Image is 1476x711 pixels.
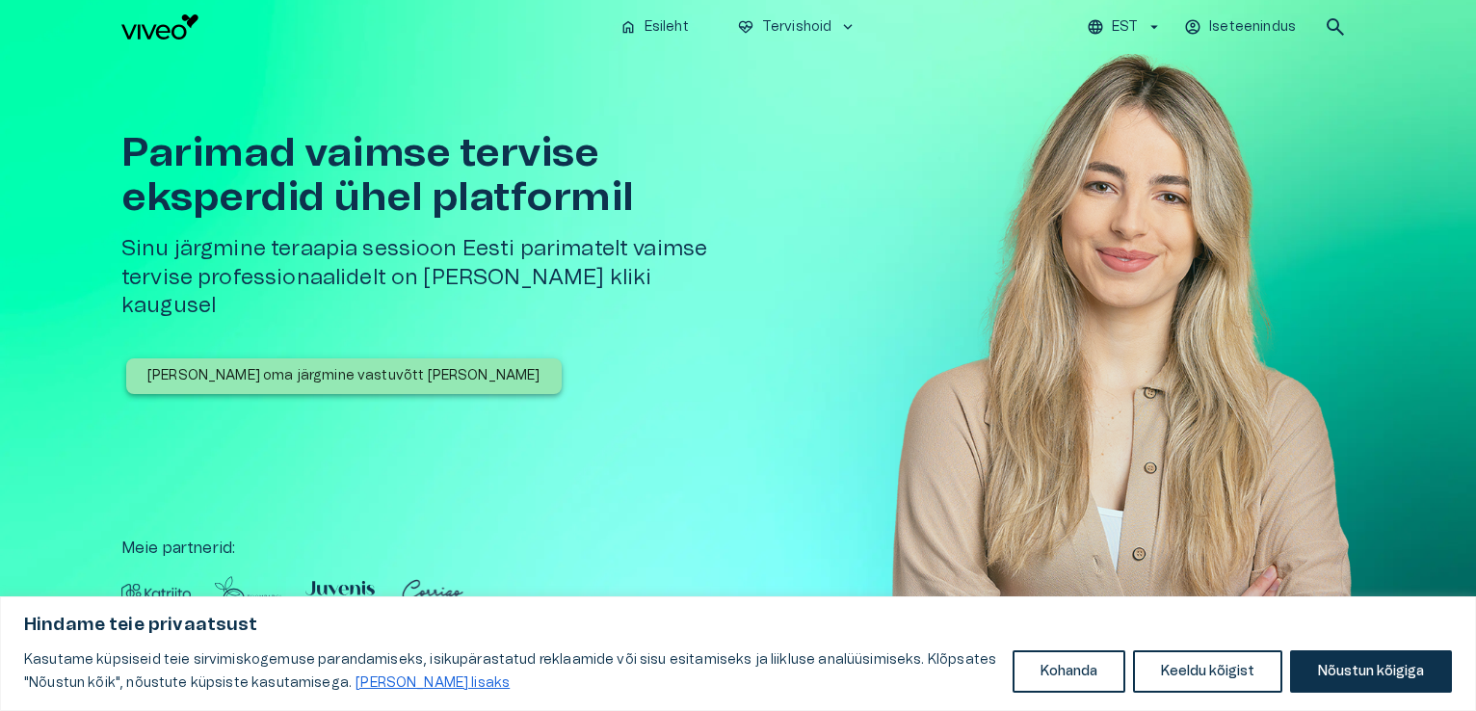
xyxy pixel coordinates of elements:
[121,537,1355,560] p: Meie partnerid :
[612,13,698,41] button: homeEsileht
[214,575,282,612] img: Partner logo
[1013,650,1125,693] button: Kohanda
[839,18,857,36] span: keyboard_arrow_down
[126,358,562,394] button: [PERSON_NAME] oma järgmine vastuvõtt [PERSON_NAME]
[892,54,1355,676] img: Woman smiling
[121,14,198,39] img: Viveo logo
[305,575,375,612] img: Partner logo
[1133,650,1282,693] button: Keeldu kõigist
[1324,15,1347,39] span: search
[1181,13,1301,41] button: Iseteenindus
[762,17,832,38] p: Tervishoid
[1290,650,1452,693] button: Nõustun kõigiga
[121,575,191,612] img: Partner logo
[147,366,540,386] p: [PERSON_NAME] oma järgmine vastuvõtt [PERSON_NAME]
[355,675,511,691] a: Loe lisaks
[1112,17,1138,38] p: EST
[24,614,1452,637] p: Hindame teie privaatsust
[24,648,998,695] p: Kasutame küpsiseid teie sirvimiskogemuse parandamiseks, isikupärastatud reklaamide või sisu esita...
[737,18,754,36] span: ecg_heart
[1084,13,1166,41] button: EST
[398,575,467,612] img: Partner logo
[121,235,746,320] h5: Sinu järgmine teraapia sessioon Eesti parimatelt vaimse tervise professionaalidelt on [PERSON_NAM...
[619,18,637,36] span: home
[1209,17,1296,38] p: Iseteenindus
[1316,8,1355,46] button: open search modal
[645,17,689,38] p: Esileht
[121,131,746,220] h1: Parimad vaimse tervise eksperdid ühel platformil
[729,13,865,41] button: ecg_heartTervishoidkeyboard_arrow_down
[121,14,604,39] a: Navigate to homepage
